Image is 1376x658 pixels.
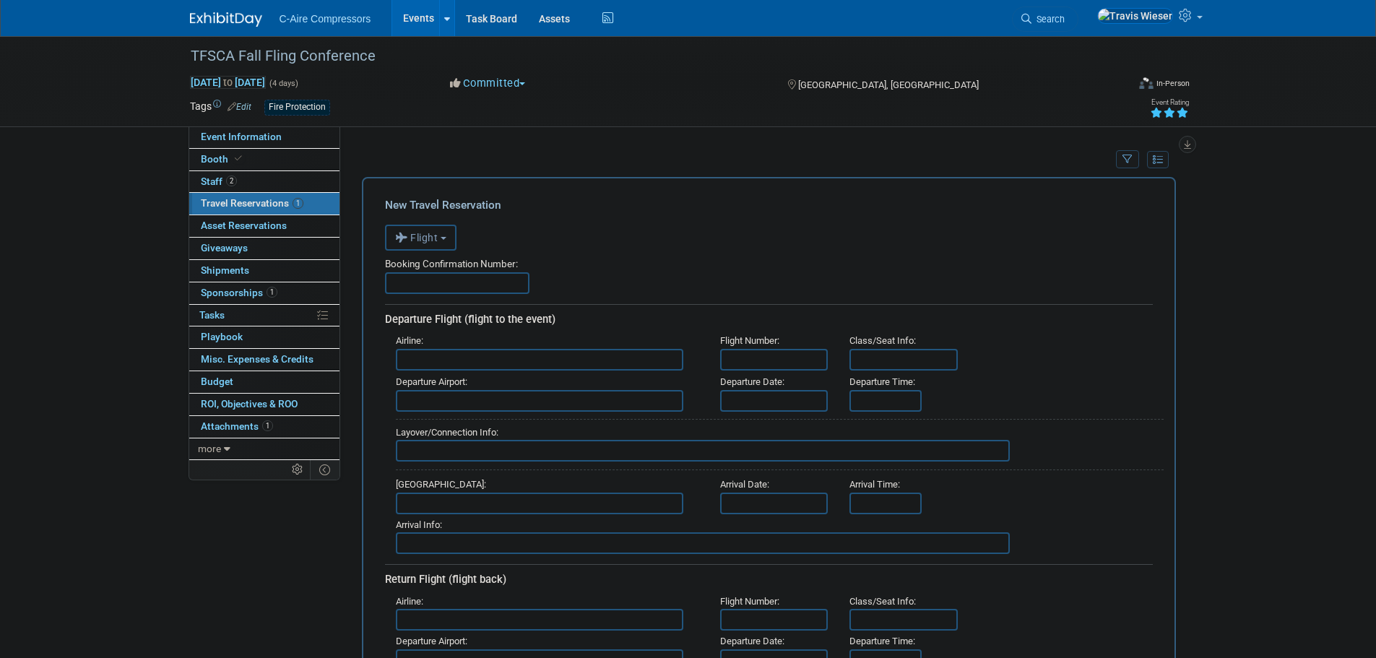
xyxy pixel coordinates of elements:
[221,77,235,88] span: to
[849,335,916,346] small: :
[849,596,916,607] small: :
[396,636,465,646] span: Departure Airport
[201,220,287,231] span: Asset Reservations
[1139,77,1154,89] img: Format-Inperson.png
[8,6,747,21] body: Rich Text Area. Press ALT-0 for help.
[189,171,339,193] a: Staff2
[189,260,339,282] a: Shipments
[1156,78,1190,89] div: In-Person
[189,438,339,460] a: more
[385,573,506,586] span: Return Flight (flight back)
[201,331,243,342] span: Playbook
[1031,14,1065,25] span: Search
[189,416,339,438] a: Attachments1
[720,636,784,646] small: :
[396,479,484,490] span: [GEOGRAPHIC_DATA]
[1150,99,1189,106] div: Event Rating
[189,305,339,326] a: Tasks
[720,636,782,646] span: Departure Date
[849,479,898,490] span: Arrival Time
[201,353,313,365] span: Misc. Expenses & Credits
[189,215,339,237] a: Asset Reservations
[186,43,1105,69] div: TFSCA Fall Fling Conference
[189,371,339,393] a: Budget
[190,76,266,89] span: [DATE] [DATE]
[190,12,262,27] img: ExhibitDay
[201,420,273,432] span: Attachments
[720,335,779,346] small: :
[1012,7,1078,32] a: Search
[268,79,298,88] span: (4 days)
[445,76,531,91] button: Committed
[199,309,225,321] span: Tasks
[264,100,330,115] div: Fire Protection
[849,335,914,346] span: Class/Seat Info
[720,596,779,607] small: :
[226,176,237,186] span: 2
[189,126,339,148] a: Event Information
[201,376,233,387] span: Budget
[201,176,237,187] span: Staff
[396,519,442,530] small: :
[262,420,273,431] span: 1
[396,519,440,530] span: Arrival Info
[720,376,782,387] span: Departure Date
[189,149,339,170] a: Booth
[189,193,339,215] a: Travel Reservations1
[396,479,486,490] small: :
[267,287,277,298] span: 1
[396,427,496,438] span: Layover/Connection Info
[395,232,438,243] span: Flight
[189,238,339,259] a: Giveaways
[189,326,339,348] a: Playbook
[280,13,371,25] span: C-Aire Compressors
[396,376,465,387] span: Departure Airport
[396,636,467,646] small: :
[385,225,456,251] button: Flight
[293,198,303,209] span: 1
[235,155,242,163] i: Booth reservation complete
[201,153,245,165] span: Booth
[396,335,423,346] small: :
[798,79,979,90] span: [GEOGRAPHIC_DATA], [GEOGRAPHIC_DATA]
[720,479,767,490] span: Arrival Date
[396,427,498,438] small: :
[720,335,777,346] span: Flight Number
[228,102,251,112] a: Edit
[849,479,900,490] small: :
[849,376,913,387] span: Departure Time
[385,197,1153,213] div: New Travel Reservation
[189,349,339,371] a: Misc. Expenses & Credits
[201,242,248,254] span: Giveaways
[720,479,769,490] small: :
[190,99,251,116] td: Tags
[396,335,421,346] span: Airline
[385,313,555,326] span: Departure Flight (flight to the event)
[720,376,784,387] small: :
[310,460,339,479] td: Toggle Event Tabs
[849,636,913,646] span: Departure Time
[201,398,298,410] span: ROI, Objectives & ROO
[1097,8,1173,24] img: Travis Wieser
[849,636,915,646] small: :
[285,460,311,479] td: Personalize Event Tab Strip
[189,394,339,415] a: ROI, Objectives & ROO
[1042,75,1190,97] div: Event Format
[849,376,915,387] small: :
[396,596,421,607] span: Airline
[396,376,467,387] small: :
[385,251,1153,272] div: Booking Confirmation Number:
[198,443,221,454] span: more
[396,596,423,607] small: :
[201,264,249,276] span: Shipments
[201,131,282,142] span: Event Information
[849,596,914,607] span: Class/Seat Info
[201,287,277,298] span: Sponsorships
[201,197,303,209] span: Travel Reservations
[1122,155,1133,165] i: Filter by Traveler
[720,596,777,607] span: Flight Number
[189,282,339,304] a: Sponsorships1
